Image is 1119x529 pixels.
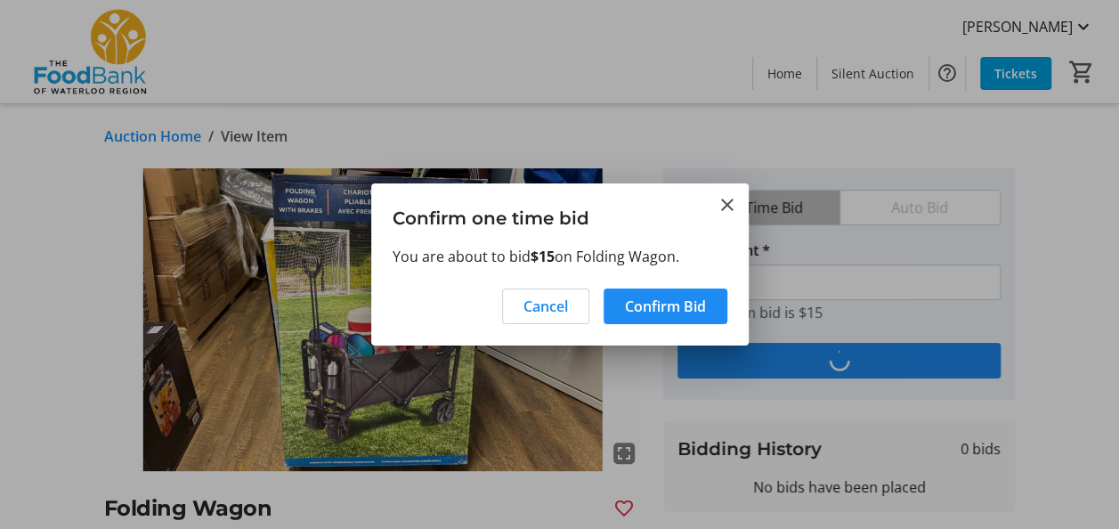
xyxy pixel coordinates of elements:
strong: $15 [531,247,555,266]
span: Cancel [523,296,568,317]
h3: Confirm one time bid [371,183,749,245]
button: Confirm Bid [604,289,727,324]
button: Cancel [502,289,589,324]
button: Close [717,194,738,216]
span: Confirm Bid [625,296,706,317]
p: You are about to bid on Folding Wagon. [393,246,727,267]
